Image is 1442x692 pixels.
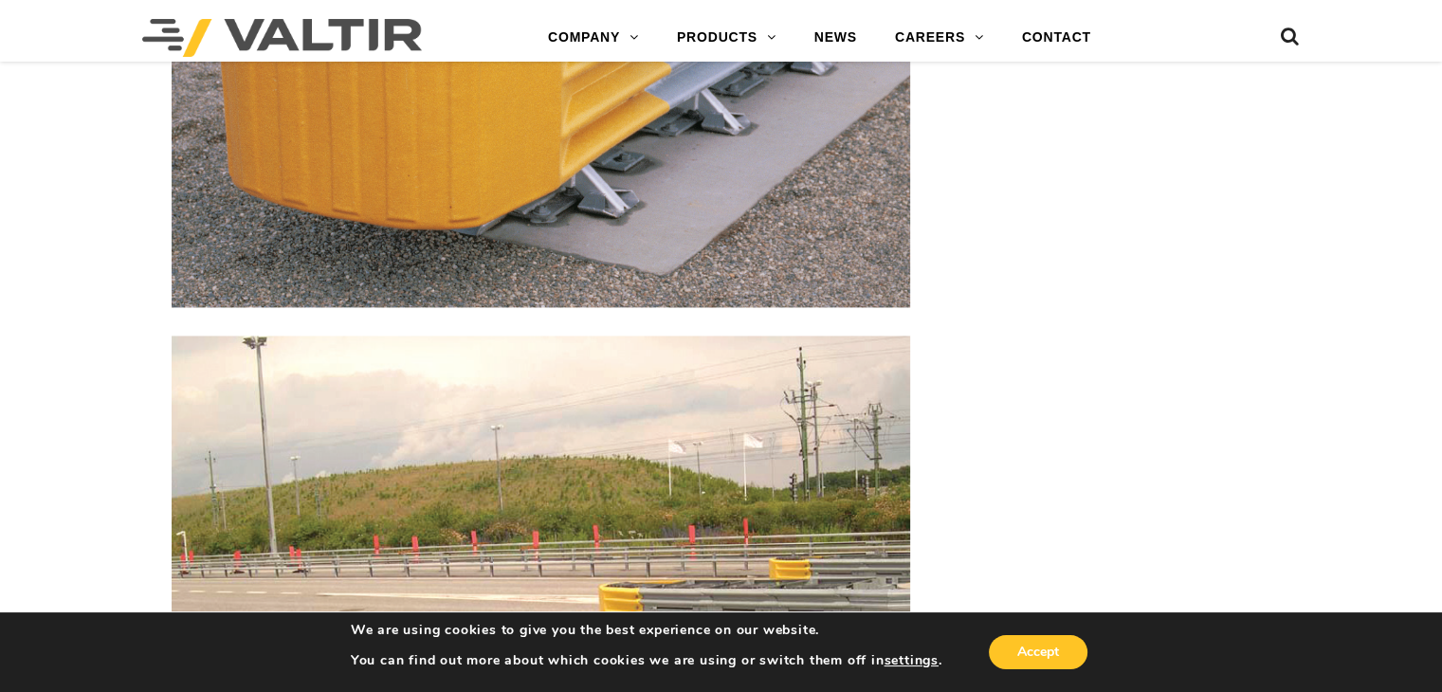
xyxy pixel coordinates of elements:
a: PRODUCTS [658,19,795,57]
a: NEWS [795,19,876,57]
p: We are using cookies to give you the best experience on our website. [351,622,942,639]
p: You can find out more about which cookies we are using or switch them off in . [351,652,942,669]
a: CAREERS [876,19,1003,57]
a: CONTACT [1003,19,1110,57]
a: COMPANY [529,19,658,57]
button: Accept [989,635,1087,669]
button: settings [884,652,938,669]
img: Valtir [142,19,422,57]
